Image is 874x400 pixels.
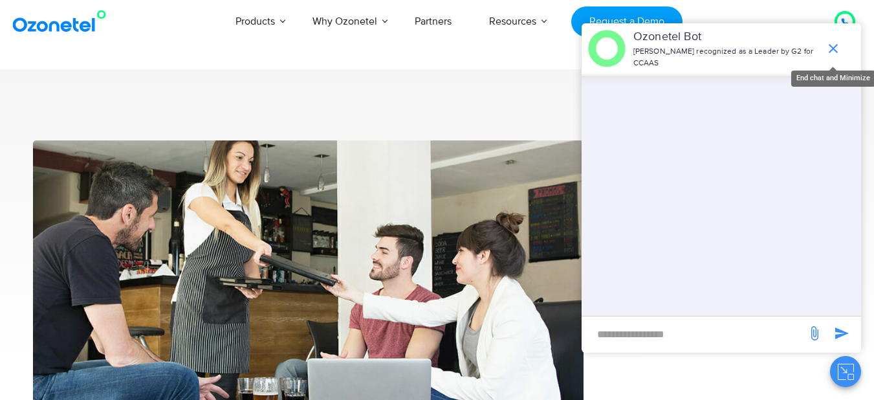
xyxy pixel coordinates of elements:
div: new-msg-input [588,323,800,346]
span: send message [802,320,827,346]
span: end chat or minimize [820,36,846,61]
span: send message [829,320,855,346]
a: Request a Demo [571,6,682,37]
p: Ozonetel Bot [633,28,819,46]
p: [PERSON_NAME] recognized as a Leader by G2 for CCAAS [633,46,819,69]
img: header [588,30,626,67]
button: Close chat [830,356,861,387]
